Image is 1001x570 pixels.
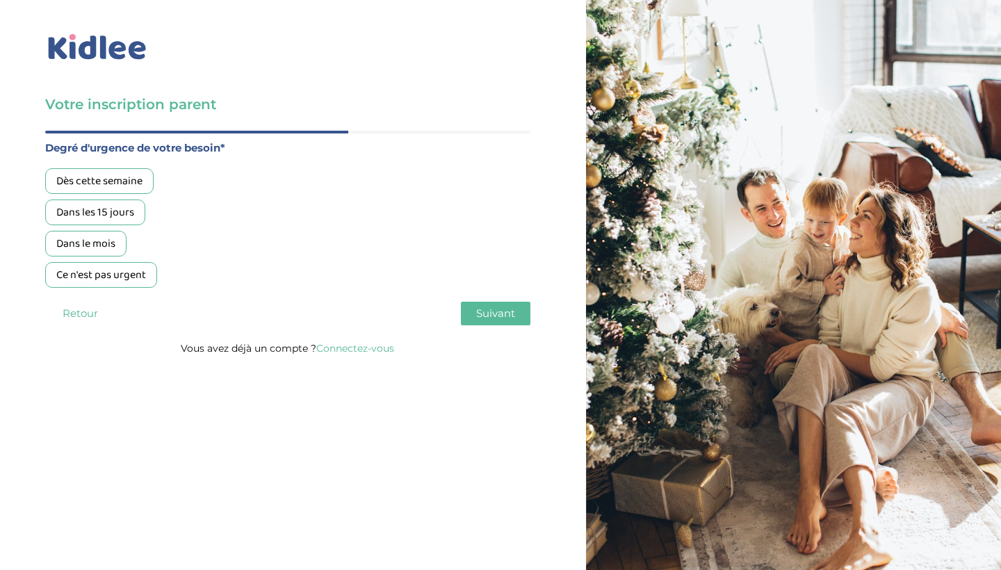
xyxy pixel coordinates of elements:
p: Vous avez déjà un compte ? [45,339,530,357]
img: logo_kidlee_bleu [45,31,149,63]
span: Suivant [476,307,515,320]
h3: Votre inscription parent [45,95,530,114]
a: Connectez-vous [316,342,394,355]
div: Dans les 15 jours [45,199,145,225]
div: Ce n'est pas urgent [45,262,157,288]
button: Suivant [461,302,530,325]
label: Degré d'urgence de votre besoin* [45,139,530,157]
div: Dès cette semaine [45,168,154,194]
button: Retour [45,302,115,325]
div: Dans le mois [45,231,127,256]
